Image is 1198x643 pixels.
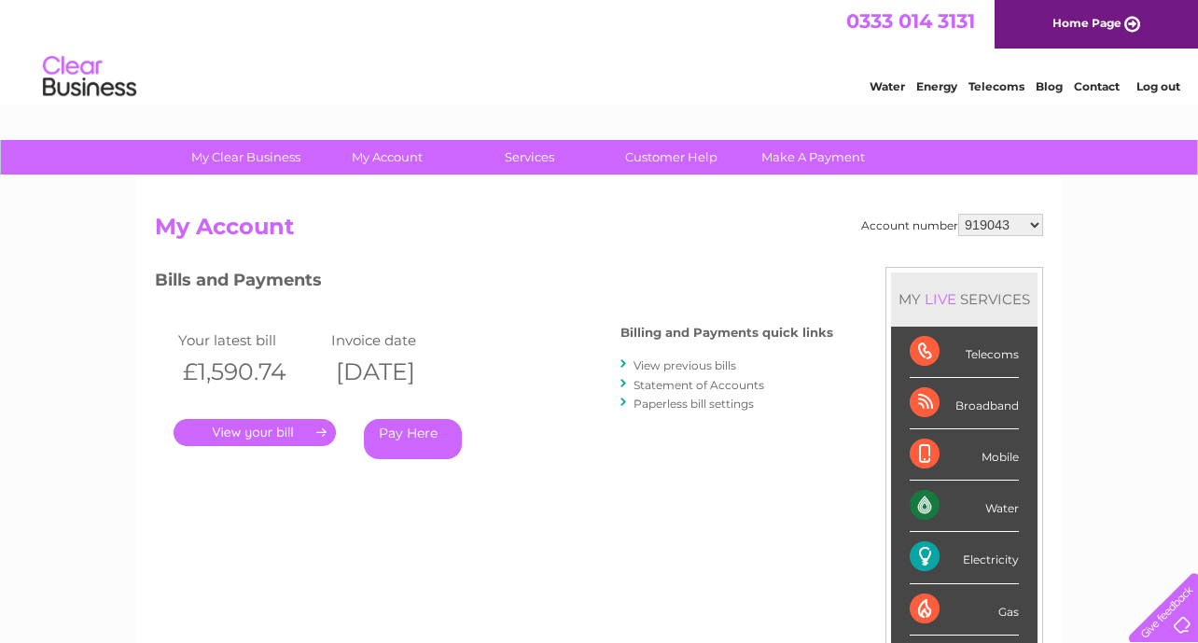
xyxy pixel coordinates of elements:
div: Clear Business is a trading name of Verastar Limited (registered in [GEOGRAPHIC_DATA] No. 3667643... [160,10,1041,91]
div: Account number [861,214,1043,236]
a: Services [453,140,606,175]
a: . [174,419,336,446]
a: Blog [1036,79,1063,93]
a: 0333 014 3131 [846,9,975,33]
img: logo.png [42,49,137,105]
a: Make A Payment [736,140,890,175]
td: Your latest bill [174,328,327,353]
a: View previous bills [634,358,736,372]
div: Mobile [910,429,1019,481]
a: Contact [1074,79,1120,93]
a: Log out [1136,79,1180,93]
a: Pay Here [364,419,462,459]
h4: Billing and Payments quick links [620,326,833,340]
a: Statement of Accounts [634,378,764,392]
div: Gas [910,584,1019,636]
div: Broadband [910,378,1019,429]
h3: Bills and Payments [155,267,833,300]
a: Water [870,79,905,93]
a: Customer Help [594,140,748,175]
div: LIVE [921,290,960,308]
a: Energy [916,79,957,93]
td: Invoice date [327,328,480,353]
a: My Clear Business [169,140,323,175]
a: Telecoms [968,79,1024,93]
a: My Account [311,140,465,175]
a: Paperless bill settings [634,397,754,411]
th: £1,590.74 [174,353,327,391]
div: Water [910,481,1019,532]
h2: My Account [155,214,1043,249]
div: Electricity [910,532,1019,583]
div: MY SERVICES [891,273,1038,326]
div: Telecoms [910,327,1019,378]
th: [DATE] [327,353,480,391]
